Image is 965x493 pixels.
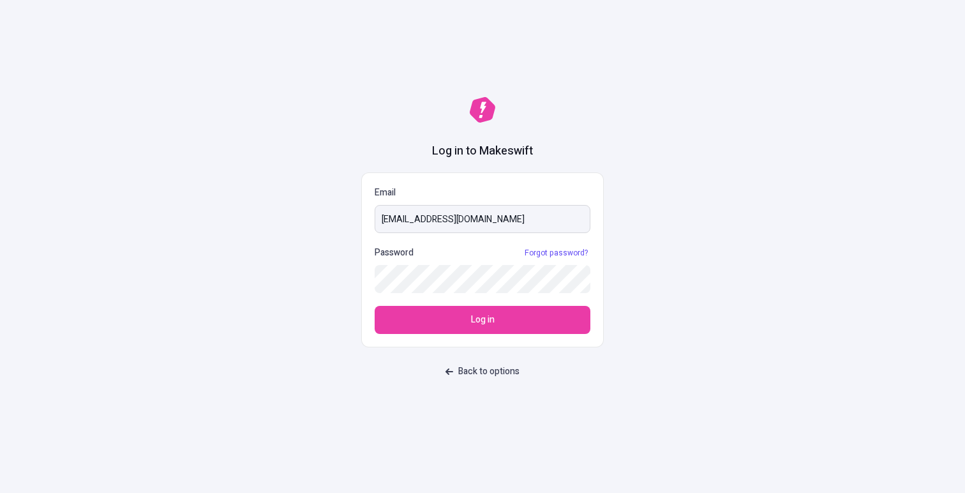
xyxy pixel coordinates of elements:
[375,246,414,260] p: Password
[458,365,520,379] span: Back to options
[375,306,590,334] button: Log in
[432,143,533,160] h1: Log in to Makeswift
[438,360,527,383] button: Back to options
[522,248,590,258] a: Forgot password?
[471,313,495,327] span: Log in
[375,186,590,200] p: Email
[375,205,590,233] input: Email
